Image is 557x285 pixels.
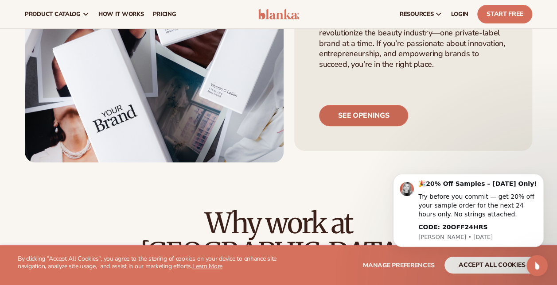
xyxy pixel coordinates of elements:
[526,255,548,276] iframe: Intercom live chat
[98,11,144,18] span: How It Works
[451,11,468,18] span: LOGIN
[18,255,279,270] p: By clicking "Accept All Cookies", you agree to the storing of cookies on your device to enhance s...
[319,18,507,69] p: At [GEOGRAPHIC_DATA], we’re on a mission to revolutionize the beauty industry—one private-label b...
[95,208,463,268] h2: Why work at [GEOGRAPHIC_DATA]?
[25,11,81,18] span: product catalog
[477,5,532,23] a: Start Free
[192,262,222,270] a: Learn More
[400,11,433,18] span: resources
[319,105,408,126] a: See openings
[380,163,557,281] iframe: Intercom notifications message
[258,9,300,19] img: logo
[363,257,434,273] button: Manage preferences
[363,261,434,270] span: Manage preferences
[152,11,176,18] span: pricing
